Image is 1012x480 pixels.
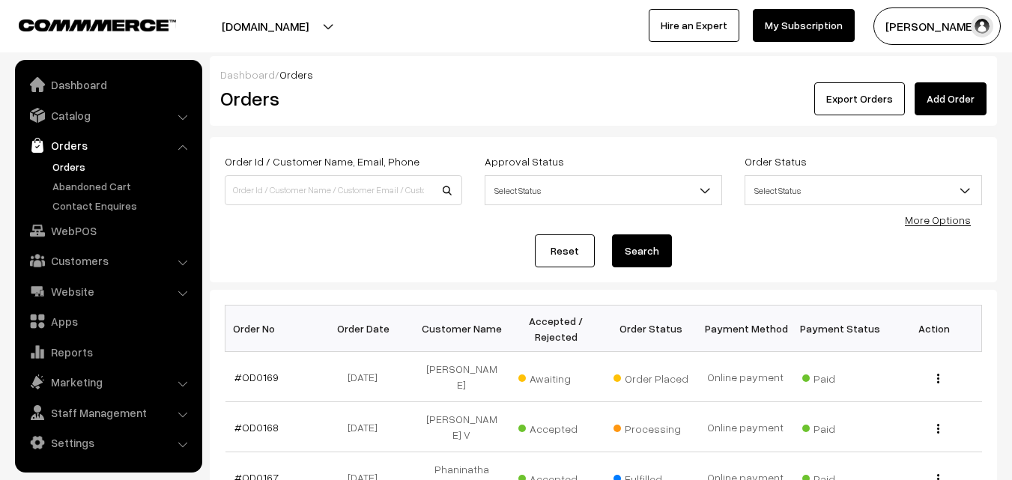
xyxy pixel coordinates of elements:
th: Action [887,306,981,352]
a: Website [19,278,197,305]
span: Paid [802,367,877,386]
a: Contact Enquires [49,198,197,213]
th: Payment Method [698,306,793,352]
th: Payment Status [793,306,887,352]
td: Online payment [698,402,793,452]
a: #OD0168 [234,421,279,434]
button: [DOMAIN_NAME] [169,7,361,45]
button: [PERSON_NAME] [873,7,1001,45]
td: Online payment [698,352,793,402]
a: Reports [19,338,197,365]
input: Order Id / Customer Name / Customer Email / Customer Phone [225,175,462,205]
button: Search [612,234,672,267]
span: Orders [279,68,313,81]
label: Order Status [745,154,807,169]
a: COMMMERCE [19,15,150,33]
a: Customers [19,247,197,274]
th: Order No [225,306,320,352]
th: Customer Name [414,306,509,352]
button: Export Orders [814,82,905,115]
td: [DATE] [320,402,414,452]
img: user [971,15,993,37]
a: Reset [535,234,595,267]
a: Dashboard [19,71,197,98]
a: Hire an Expert [649,9,739,42]
a: My Subscription [753,9,855,42]
label: Order Id / Customer Name, Email, Phone [225,154,419,169]
img: COMMMERCE [19,19,176,31]
h2: Orders [220,87,461,110]
span: Accepted [518,417,593,437]
a: Orders [19,132,197,159]
td: [PERSON_NAME] V [414,402,509,452]
th: Order Status [604,306,698,352]
label: Approval Status [485,154,564,169]
td: [PERSON_NAME] [414,352,509,402]
span: Awaiting [518,367,593,386]
a: Abandoned Cart [49,178,197,194]
span: Order Placed [613,367,688,386]
a: Settings [19,429,197,456]
a: WebPOS [19,217,197,244]
div: / [220,67,987,82]
span: Select Status [745,175,982,205]
th: Accepted / Rejected [509,306,603,352]
a: Catalog [19,102,197,129]
a: Orders [49,159,197,174]
a: Apps [19,308,197,335]
span: Select Status [485,175,722,205]
img: Menu [937,424,939,434]
a: Dashboard [220,68,275,81]
td: [DATE] [320,352,414,402]
a: More Options [905,213,971,226]
span: Select Status [745,177,981,204]
a: Staff Management [19,399,197,426]
a: #OD0169 [234,371,279,383]
span: Select Status [485,177,721,204]
a: Add Order [915,82,987,115]
span: Paid [802,417,877,437]
img: Menu [937,374,939,383]
th: Order Date [320,306,414,352]
span: Processing [613,417,688,437]
a: Marketing [19,368,197,395]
